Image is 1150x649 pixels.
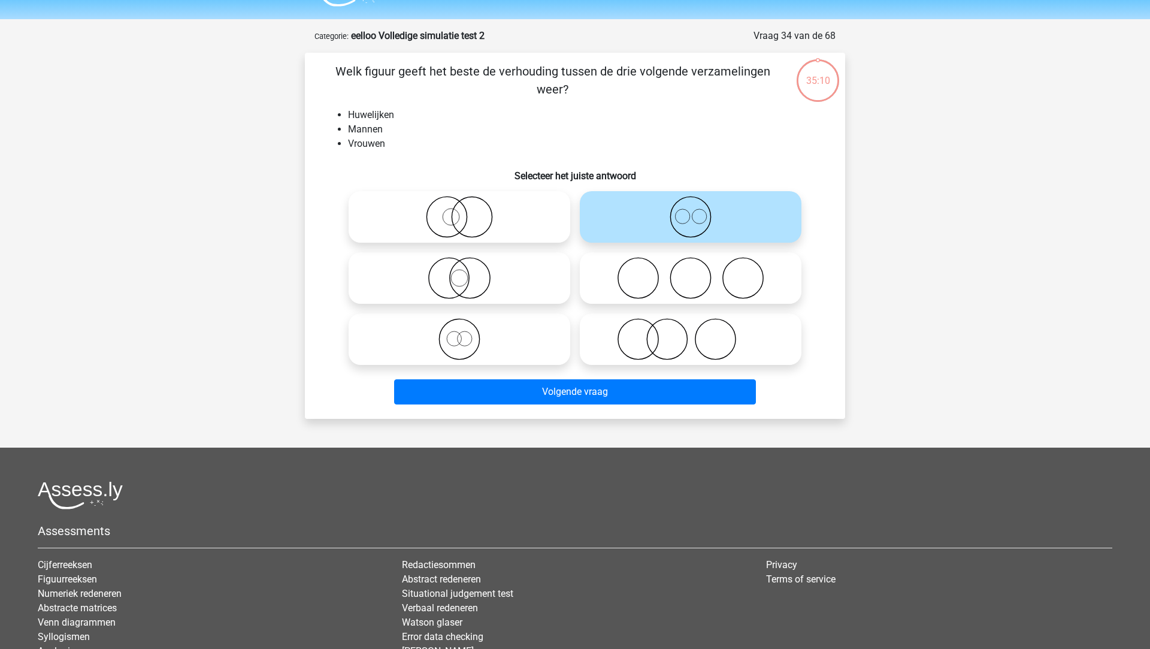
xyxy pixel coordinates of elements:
img: Assessly logo [38,481,123,509]
a: Figuurreeksen [38,573,97,585]
small: Categorie: [314,32,349,41]
a: Syllogismen [38,631,90,642]
a: Abstracte matrices [38,602,117,614]
h5: Assessments [38,524,1112,538]
a: Privacy [766,559,797,570]
a: Watson glaser [402,617,462,628]
a: Abstract redeneren [402,573,481,585]
a: Situational judgement test [402,588,513,599]
a: Error data checking [402,631,483,642]
li: Mannen [348,122,826,137]
div: 35:10 [795,58,840,88]
a: Cijferreeksen [38,559,92,570]
li: Huwelijken [348,108,826,122]
li: Vrouwen [348,137,826,151]
strong: eelloo Volledige simulatie test 2 [351,30,485,41]
a: Verbaal redeneren [402,602,478,614]
a: Venn diagrammen [38,617,116,628]
h6: Selecteer het juiste antwoord [324,161,826,182]
a: Terms of service [766,573,836,585]
a: Redactiesommen [402,559,476,570]
div: Vraag 34 van de 68 [753,29,836,43]
button: Volgende vraag [394,379,756,405]
p: Welk figuur geeft het beste de verhouding tussen de drie volgende verzamelingen weer? [324,62,781,98]
a: Numeriek redeneren [38,588,122,599]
